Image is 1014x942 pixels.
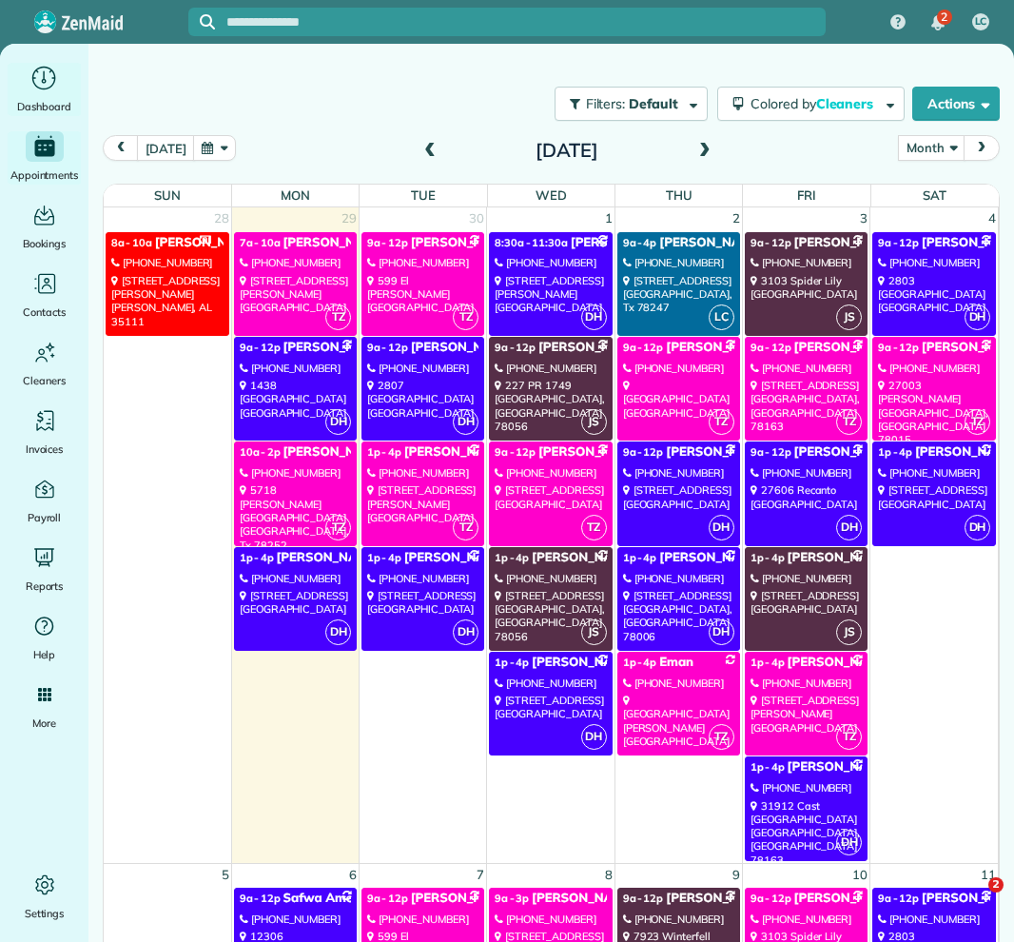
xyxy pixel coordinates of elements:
div: [PHONE_NUMBER] [495,256,606,269]
div: [STREET_ADDRESS][PERSON_NAME] [PERSON_NAME], AL 35111 [111,274,224,328]
div: [STREET_ADDRESS][PERSON_NAME] [GEOGRAPHIC_DATA] [367,483,478,524]
span: [PERSON_NAME] [788,759,891,775]
a: Invoices [8,405,81,459]
span: DH [453,409,478,435]
button: next [964,135,1000,161]
span: Thu [666,187,692,203]
a: Dashboard [8,63,81,116]
div: [PHONE_NUMBER] [240,256,351,269]
span: TZ [709,409,734,435]
div: [STREET_ADDRESS] [GEOGRAPHIC_DATA] [623,483,734,511]
span: DH [836,515,862,540]
span: [PERSON_NAME] [PERSON_NAME] [666,340,877,355]
div: [PHONE_NUMBER] [495,362,606,375]
span: LC [709,304,734,330]
span: TZ [965,409,990,435]
h2: [DATE] [448,140,686,161]
span: [PERSON_NAME] [276,550,380,565]
div: [STREET_ADDRESS] [GEOGRAPHIC_DATA] [495,694,606,721]
span: 9a - 12p [367,236,408,249]
div: [PHONE_NUMBER] [878,256,990,269]
div: [STREET_ADDRESS] [GEOGRAPHIC_DATA] [240,589,351,617]
div: [PHONE_NUMBER] [623,256,734,269]
span: [PERSON_NAME] [538,340,642,355]
span: DH [965,515,990,540]
span: DH [965,304,990,330]
div: [PHONE_NUMBER] [495,466,606,480]
div: [PHONE_NUMBER] [878,913,990,926]
div: [PHONE_NUMBER] [495,677,606,690]
span: Eman [659,655,693,670]
a: 30 [467,207,486,230]
span: 9a - 12p [623,341,664,354]
button: Month [898,135,965,161]
span: 1p - 4p [751,551,785,564]
span: 8a - 10a [111,236,152,249]
a: 6 [347,864,359,887]
span: 1p - 4p [367,551,401,564]
div: [PHONE_NUMBER] [623,362,734,375]
div: [PHONE_NUMBER] [240,572,351,585]
span: TZ [709,724,734,750]
span: 9a - 12p [751,445,791,459]
iframe: Intercom live chat [949,877,995,923]
button: prev [103,135,139,161]
span: 1p - 4p [623,551,657,564]
span: DH [581,304,607,330]
span: Reports [26,577,64,596]
span: [PERSON_NAME] [571,235,674,250]
div: 1438 [GEOGRAPHIC_DATA] [GEOGRAPHIC_DATA] [240,379,351,420]
a: 8 [603,864,614,887]
div: [PHONE_NUMBER] [367,256,478,269]
div: [PHONE_NUMBER] [111,256,224,269]
span: DH [453,619,478,645]
div: [PHONE_NUMBER] [751,466,862,480]
span: 9a - 12p [240,341,281,354]
div: [STREET_ADDRESS] [GEOGRAPHIC_DATA] [878,483,990,511]
span: TZ [581,515,607,540]
span: Invoices [26,440,64,459]
span: [PERSON_NAME] - Longhorn Propane [411,235,638,250]
span: [PERSON_NAME] [283,235,386,250]
div: 2807 [GEOGRAPHIC_DATA] [GEOGRAPHIC_DATA] [367,379,478,420]
div: [PHONE_NUMBER] [367,362,478,375]
span: 2 [988,877,1004,893]
span: Help [33,645,56,664]
a: Contacts [8,268,81,322]
a: 7 [475,864,486,887]
span: TZ [453,515,478,540]
span: 9a - 4p [623,236,657,249]
span: JS [581,619,607,645]
a: Filters: Default [545,87,708,121]
span: TZ [325,304,351,330]
span: [PERSON_NAME] [538,444,642,460]
a: Bookings [8,200,81,253]
span: [PERSON_NAME] [666,444,770,460]
div: [STREET_ADDRESS] [GEOGRAPHIC_DATA], [GEOGRAPHIC_DATA] 78056 [495,589,606,643]
div: [PHONE_NUMBER] [623,677,734,690]
span: [PERSON_NAME] [283,340,386,355]
span: Filters: [586,95,626,112]
div: [PHONE_NUMBER] [367,572,478,585]
div: [PHONE_NUMBER] [751,677,862,690]
div: [STREET_ADDRESS] [GEOGRAPHIC_DATA], [GEOGRAPHIC_DATA] 78006 [623,589,734,643]
span: LC [975,14,987,29]
span: [PERSON_NAME] [794,235,898,250]
button: Actions [912,87,1000,121]
div: [STREET_ADDRESS] [GEOGRAPHIC_DATA] [367,589,478,617]
span: [PERSON_NAME] [794,891,898,906]
button: [DATE] [137,135,194,161]
span: 1p - 4p [240,551,274,564]
div: 2803 [GEOGRAPHIC_DATA] [GEOGRAPHIC_DATA] [878,274,990,315]
span: 9a - 12p [495,445,536,459]
span: [PERSON_NAME] [532,655,635,670]
span: DH [325,409,351,435]
span: Sun [154,187,181,203]
span: [PERSON_NAME][GEOGRAPHIC_DATA] [404,444,641,460]
a: 4 [986,207,998,230]
span: TZ [836,724,862,750]
span: 9a - 12p [878,892,919,905]
span: JS [836,619,862,645]
span: 9a - 12p [751,341,791,354]
div: [STREET_ADDRESS] [GEOGRAPHIC_DATA], Tx 78247 [623,274,734,315]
